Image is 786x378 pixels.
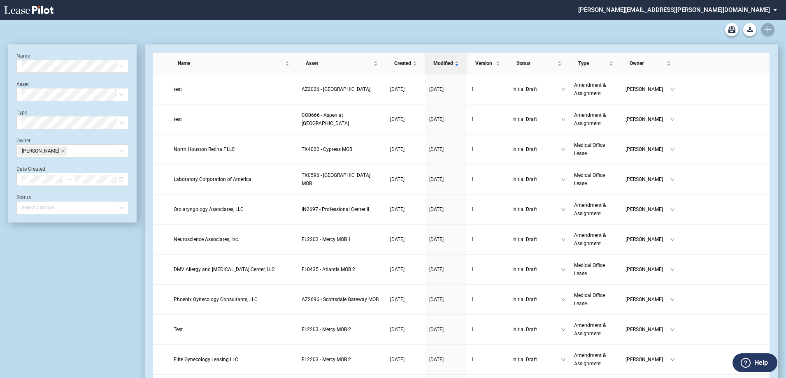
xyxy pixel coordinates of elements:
[475,59,494,67] span: Version
[574,81,617,97] a: Amendment & Assignment
[574,291,617,308] a: Medical Office Lease
[471,176,474,182] span: 1
[390,355,421,364] a: [DATE]
[574,322,606,336] span: Amendment & Assignment
[61,149,65,153] span: close
[390,265,421,274] a: [DATE]
[429,237,444,242] span: [DATE]
[174,297,258,302] span: Phoenix Gynecology Consultants, LLC
[512,205,561,213] span: Initial Draft
[574,111,617,128] a: Amendment & Assignment
[18,146,67,156] span: Anastasia Weston
[561,237,566,242] span: down
[16,195,31,200] label: Status
[561,267,566,272] span: down
[471,265,504,274] a: 1
[16,81,29,87] label: Asset
[574,321,617,338] a: Amendment & Assignment
[471,115,504,123] a: 1
[429,175,463,183] a: [DATE]
[174,175,294,183] a: Laboratory Corporation of America
[626,205,670,213] span: [PERSON_NAME]
[16,138,30,144] label: Owner
[302,146,352,152] span: TX4022 - Cypress MOB
[561,327,566,332] span: down
[574,231,617,248] a: Amendment & Assignment
[670,357,675,362] span: down
[512,175,561,183] span: Initial Draft
[302,85,382,93] a: AZ2026 - [GEOGRAPHIC_DATA]
[178,59,284,67] span: Name
[302,237,351,242] span: FL2202 - Mercy MOB 1
[429,355,463,364] a: [DATE]
[390,267,405,272] span: [DATE]
[429,267,444,272] span: [DATE]
[390,295,421,304] a: [DATE]
[429,206,444,212] span: [DATE]
[561,87,566,92] span: down
[508,53,570,74] th: Status
[429,176,444,182] span: [DATE]
[302,171,382,188] a: TX0596 - [GEOGRAPHIC_DATA] MOB
[471,237,474,242] span: 1
[429,265,463,274] a: [DATE]
[670,297,675,302] span: down
[670,87,675,92] span: down
[429,325,463,334] a: [DATE]
[578,59,607,67] span: Type
[626,175,670,183] span: [PERSON_NAME]
[302,267,355,272] span: FL0435 - Atlantis MOB 2
[471,146,474,152] span: 1
[298,53,386,74] th: Asset
[429,295,463,304] a: [DATE]
[626,235,670,243] span: [PERSON_NAME]
[174,237,239,242] span: Neuroscience Associates, Inc.
[302,172,370,186] span: TX0596 - North Hills MOB
[574,352,606,366] span: Amendment & Assignment
[471,357,474,362] span: 1
[626,325,670,334] span: [PERSON_NAME]
[574,292,605,306] span: Medical Office Lease
[390,116,405,122] span: [DATE]
[512,325,561,334] span: Initial Draft
[574,141,617,158] a: Medical Office Lease
[471,295,504,304] a: 1
[429,235,463,243] a: [DATE]
[174,357,238,362] span: Elite Gynecology Leasing LLC
[471,116,474,122] span: 1
[394,59,411,67] span: Created
[467,53,508,74] th: Version
[574,82,606,96] span: Amendment & Assignment
[302,86,370,92] span: AZ2026 - Medical Plaza II
[390,205,421,213] a: [DATE]
[174,145,294,153] a: North Houston Retina PLLC
[66,176,72,182] span: to
[390,85,421,93] a: [DATE]
[621,53,679,74] th: Owner
[174,325,294,334] a: Test
[741,23,759,36] md-menu: Download Blank Form List
[174,206,244,212] span: Otolaryngology Associates, LLC
[302,235,382,243] a: FL2202 - Mercy MOB 1
[390,327,405,332] span: [DATE]
[471,355,504,364] a: 1
[302,145,382,153] a: TX4022 - Cypress MOB
[174,86,182,92] span: test
[471,325,504,334] a: 1
[626,355,670,364] span: [PERSON_NAME]
[302,265,382,274] a: FL0435 - Atlantis MOB 2
[471,235,504,243] a: 1
[429,357,444,362] span: [DATE]
[670,177,675,182] span: down
[302,357,351,362] span: FL2203 - Mercy MOB 2
[174,116,182,122] span: test
[433,59,453,67] span: Modified
[626,115,670,123] span: [PERSON_NAME]
[174,85,294,93] a: test
[174,355,294,364] a: Elite Gynecology Leasing LLC
[471,206,474,212] span: 1
[174,327,183,332] span: Test
[174,205,294,213] a: Otolaryngology Associates, LLC
[574,201,617,218] a: Amendment & Assignment
[390,145,421,153] a: [DATE]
